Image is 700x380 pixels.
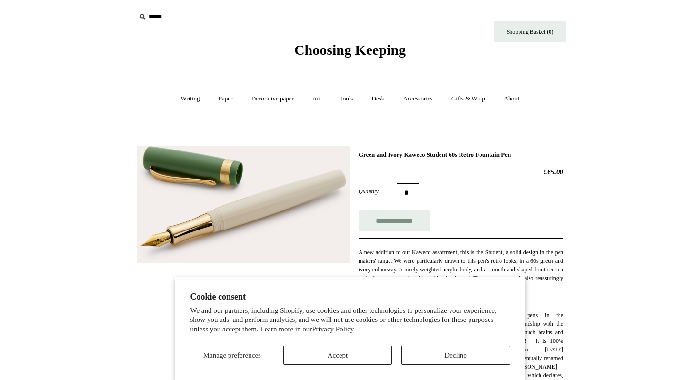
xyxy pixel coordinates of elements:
button: Manage preferences [190,346,274,365]
a: Choosing Keeping [294,50,406,56]
a: About [495,86,528,111]
a: Gifts & Wrap [443,86,494,111]
h2: £65.00 [359,168,563,176]
a: Art [304,86,329,111]
a: Accessories [395,86,441,111]
h2: Cookie consent [190,292,510,302]
a: Tools [331,86,362,111]
span: Choosing Keeping [294,42,406,58]
a: Decorative paper [243,86,302,111]
h1: Green and Ivory Kaweco Student 60s Retro Fountain Pen [359,151,563,159]
button: Decline [401,346,510,365]
p: We and our partners, including Shopify, use cookies and other technologies to personalize your ex... [190,306,510,334]
label: Quantity [359,187,397,196]
a: Writing [172,86,209,111]
a: Desk [363,86,393,111]
span: Manage preferences [203,351,261,359]
p: A new addition to our Kaweco assortment, this is the Student, a solid design in the pen makers' r... [359,248,563,291]
a: Privacy Policy [312,325,354,333]
a: Shopping Basket (0) [494,21,566,42]
img: Green and Ivory Kaweco Student 60s Retro Fountain Pen [137,146,350,264]
a: Paper [210,86,241,111]
button: Accept [283,346,392,365]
